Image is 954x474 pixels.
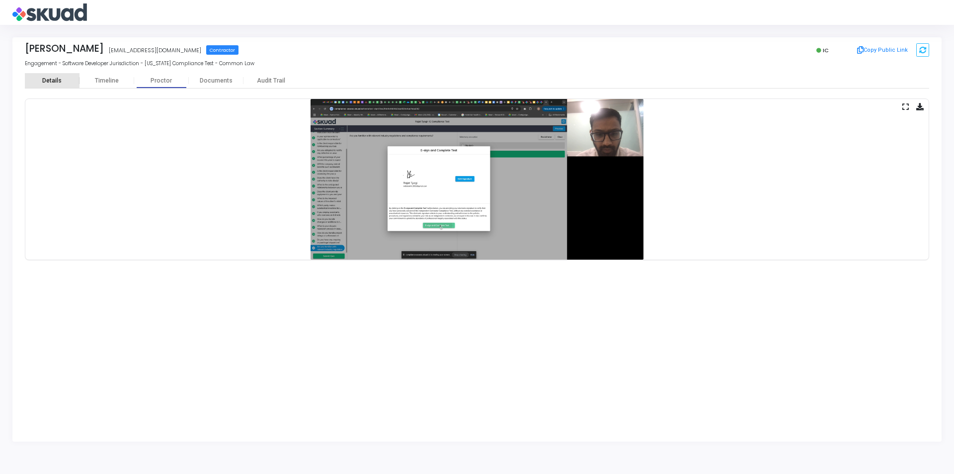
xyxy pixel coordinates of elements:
[823,46,829,54] span: IC
[108,60,110,67] span: |
[25,60,929,68] div: Engagement - Software Developer Jurisdiction - [US_STATE] Compliance Test - Common Law
[95,77,119,85] div: Timeline
[854,43,911,58] button: Copy Public Link
[206,45,238,55] span: Contractor
[109,46,201,55] div: [EMAIL_ADDRESS][DOMAIN_NAME]
[12,2,87,22] img: logo
[189,77,243,85] div: Documents
[171,60,172,67] span: |
[42,77,62,85] div: Details
[311,99,643,260] img: proctor-1731574793605--e69f5bb6-31c2-4d0e-bd18-9b4270787331--version%3D2--width%3D500--height%3D4...
[25,43,104,54] div: [PERSON_NAME]
[134,77,189,85] div: Proctor
[243,77,298,85] div: Audit Trail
